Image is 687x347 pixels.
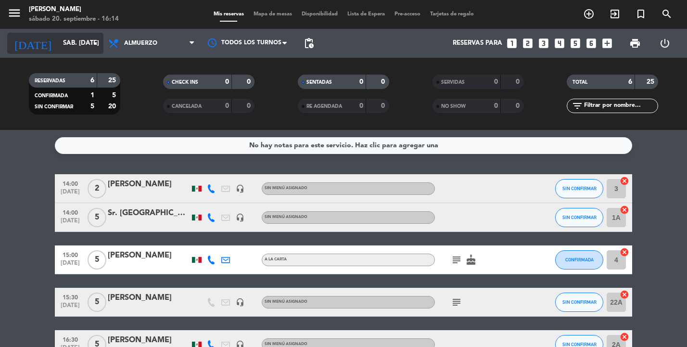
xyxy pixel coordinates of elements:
div: No hay notas para este servicio. Haz clic para agregar una [249,140,438,151]
strong: 0 [381,103,387,109]
span: 5 [88,293,106,312]
i: exit_to_app [609,8,621,20]
span: Lista de Espera [343,12,390,17]
span: 15:00 [58,249,82,260]
span: Mis reservas [209,12,249,17]
span: 2 [88,179,106,198]
span: [DATE] [58,260,82,271]
i: subject [451,254,462,266]
div: [PERSON_NAME] [108,249,190,262]
span: CHECK INS [172,80,198,85]
span: [DATE] [58,218,82,229]
div: LOG OUT [650,29,680,58]
strong: 20 [108,103,118,110]
span: SIN CONFIRMAR [562,215,597,220]
strong: 0 [494,103,498,109]
span: SIN CONFIRMAR [562,299,597,305]
button: SIN CONFIRMAR [555,293,603,312]
span: Sin menú asignado [265,342,307,346]
div: [PERSON_NAME] [29,5,119,14]
span: Pre-acceso [390,12,425,17]
span: TOTAL [572,80,587,85]
i: cancel [620,247,629,257]
strong: 5 [112,92,118,99]
strong: 6 [628,78,632,85]
span: SIN CONFIRMAR [562,342,597,347]
div: [PERSON_NAME] [108,292,190,304]
span: Almuerzo [124,40,157,47]
strong: 0 [359,103,363,109]
strong: 6 [90,77,94,84]
i: looks_one [506,37,518,50]
span: 5 [88,250,106,270]
strong: 0 [494,78,498,85]
i: looks_3 [537,37,550,50]
i: arrow_drop_down [89,38,101,49]
i: looks_two [522,37,534,50]
span: [DATE] [58,302,82,313]
i: cancel [620,176,629,186]
strong: 0 [359,78,363,85]
input: Filtrar por nombre... [583,101,658,111]
i: cancel [620,290,629,299]
span: Sin menú asignado [265,186,307,190]
i: cancel [620,205,629,215]
span: 14:00 [58,206,82,218]
strong: 0 [225,78,229,85]
strong: 0 [381,78,387,85]
div: sábado 20. septiembre - 16:14 [29,14,119,24]
div: Sr. [GEOGRAPHIC_DATA] [108,207,190,219]
i: turned_in_not [635,8,647,20]
div: [PERSON_NAME] [108,334,190,347]
span: SIN CONFIRMAR [562,186,597,191]
i: power_settings_new [659,38,671,49]
strong: 0 [516,78,522,85]
i: search [661,8,673,20]
i: looks_5 [569,37,582,50]
strong: 0 [516,103,522,109]
strong: 0 [225,103,229,109]
i: menu [7,6,22,20]
span: CANCELADA [172,104,202,109]
span: 16:30 [58,334,82,345]
span: Reservas para [453,39,502,47]
span: Tarjetas de regalo [425,12,479,17]
span: RE AGENDADA [306,104,342,109]
i: headset_mic [236,213,244,222]
span: A la carta [265,257,287,261]
span: NO SHOW [441,104,466,109]
span: print [629,38,641,49]
span: SIN CONFIRMAR [35,104,73,109]
i: cake [465,254,477,266]
span: Sin menú asignado [265,215,307,219]
i: headset_mic [236,184,244,193]
strong: 25 [108,77,118,84]
span: SERVIDAS [441,80,465,85]
strong: 0 [247,78,253,85]
span: 15:30 [58,291,82,302]
i: subject [451,296,462,308]
i: headset_mic [236,298,244,307]
i: cancel [620,332,629,342]
span: Disponibilidad [297,12,343,17]
div: [PERSON_NAME] [108,178,190,191]
button: menu [7,6,22,24]
strong: 0 [247,103,253,109]
span: Sin menú asignado [265,300,307,304]
button: CONFIRMADA [555,250,603,270]
button: SIN CONFIRMAR [555,208,603,227]
span: 5 [88,208,106,227]
strong: 5 [90,103,94,110]
i: add_circle_outline [583,8,595,20]
i: add_box [601,37,613,50]
strong: 25 [647,78,656,85]
i: filter_list [572,100,583,112]
i: [DATE] [7,33,58,54]
span: RESERVADAS [35,78,65,83]
span: pending_actions [303,38,315,49]
span: 14:00 [58,178,82,189]
span: CONFIRMADA [35,93,68,98]
span: [DATE] [58,189,82,200]
i: looks_6 [585,37,598,50]
strong: 1 [90,92,94,99]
